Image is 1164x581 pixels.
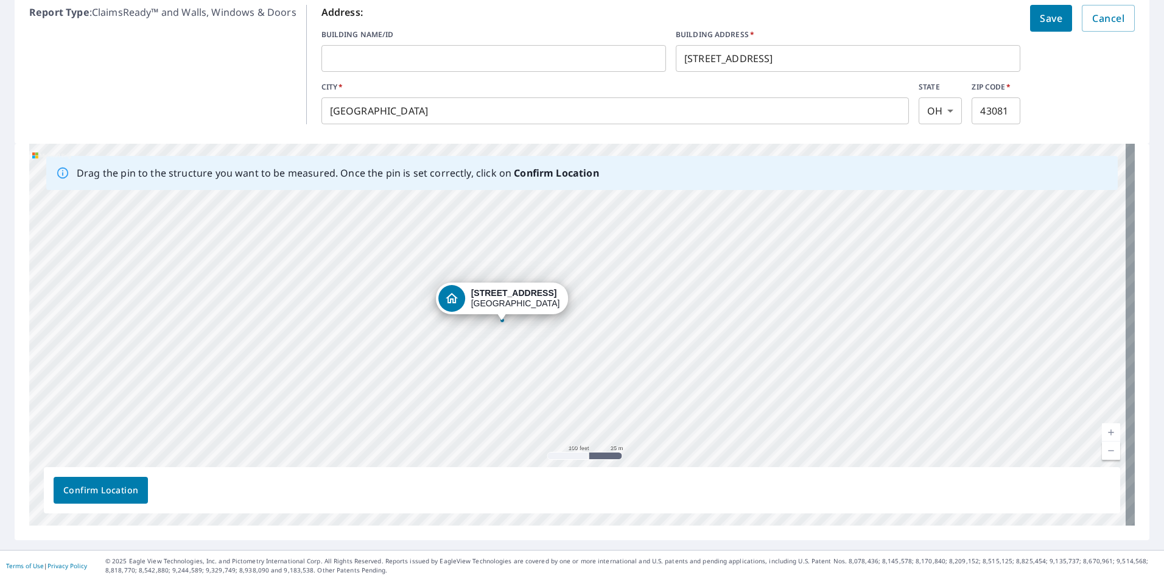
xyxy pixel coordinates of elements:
button: Confirm Location [54,477,148,504]
p: Drag the pin to the structure you want to be measured. Once the pin is set correctly, click on [77,166,599,180]
span: Cancel [1092,10,1124,27]
label: BUILDING ADDRESS [676,29,1020,40]
div: [GEOGRAPHIC_DATA] [471,288,560,309]
p: © 2025 Eagle View Technologies, Inc. and Pictometry International Corp. All Rights Reserved. Repo... [105,557,1158,575]
b: Report Type [29,5,89,19]
em: OH [927,105,942,117]
a: Privacy Policy [47,562,87,570]
p: | [6,562,87,569]
a: Current Level 18, Zoom In [1102,423,1120,442]
div: Dropped pin, building 1, Residential property, 53 W Walnut St Westerville, OH 43081 [436,283,569,320]
a: Terms of Use [6,562,44,570]
div: OH [919,97,962,124]
label: ZIP CODE [972,82,1020,93]
span: Save [1040,10,1062,27]
button: Cancel [1082,5,1135,32]
label: CITY [321,82,909,93]
p: : ClaimsReady™ and Walls, Windows & Doors [29,5,296,124]
button: Save [1030,5,1072,32]
strong: [STREET_ADDRESS] [471,288,557,298]
span: Confirm Location [63,483,138,498]
label: STATE [919,82,962,93]
label: BUILDING NAME/ID [321,29,666,40]
a: Current Level 18, Zoom Out [1102,442,1120,460]
p: Address: [321,5,1021,19]
b: Confirm Location [514,166,598,180]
